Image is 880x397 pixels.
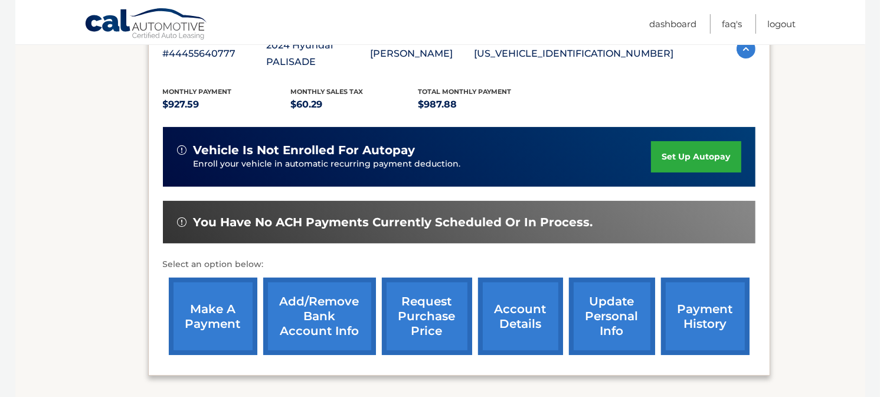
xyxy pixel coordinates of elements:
[163,87,232,96] span: Monthly Payment
[263,278,376,355] a: Add/Remove bank account info
[194,158,652,171] p: Enroll your vehicle in automatic recurring payment deduction.
[267,37,371,70] p: 2024 Hyundai PALISADE
[84,8,208,42] a: Cal Automotive
[650,14,697,34] a: Dashboard
[163,45,267,62] p: #44455640777
[177,217,187,227] img: alert-white.svg
[177,145,187,155] img: alert-white.svg
[418,87,512,96] span: Total Monthly Payment
[290,87,363,96] span: Monthly sales Tax
[768,14,796,34] a: Logout
[194,215,593,230] span: You have no ACH payments currently scheduled or in process.
[661,278,750,355] a: payment history
[569,278,655,355] a: update personal info
[737,40,755,58] img: accordion-active.svg
[418,96,547,113] p: $987.88
[194,143,416,158] span: vehicle is not enrolled for autopay
[163,258,755,272] p: Select an option below:
[475,45,674,62] p: [US_VEHICLE_IDENTIFICATION_NUMBER]
[371,45,475,62] p: [PERSON_NAME]
[382,278,472,355] a: request purchase price
[169,278,257,355] a: make a payment
[290,96,418,113] p: $60.29
[651,141,741,173] a: set up autopay
[163,96,291,113] p: $927.59
[478,278,563,355] a: account details
[722,14,742,34] a: FAQ's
